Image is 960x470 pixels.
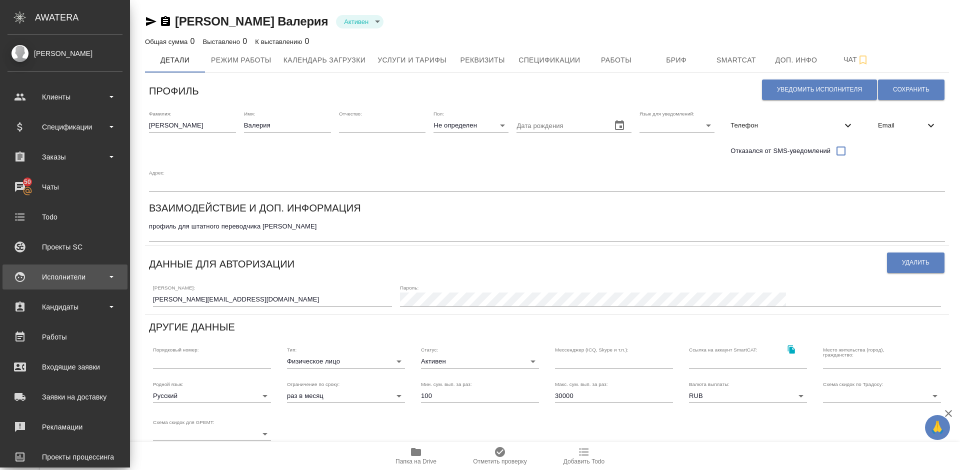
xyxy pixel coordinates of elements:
[652,54,700,66] span: Бриф
[7,89,122,104] div: Клиенты
[159,15,171,27] button: Скопировать ссылку
[145,35,195,47] div: 0
[149,319,235,335] h6: Другие данные
[287,389,405,403] div: раз в месяц
[870,114,945,136] div: Email
[473,458,526,465] span: Отметить проверку
[339,111,362,116] label: Отчество:
[153,381,183,386] label: Родной язык:
[7,419,122,434] div: Рекламации
[341,17,371,26] button: Активен
[377,54,446,66] span: Услуги и тарифы
[689,389,807,403] div: RUB
[823,381,883,386] label: Схема скидок по Традосу:
[175,14,328,28] a: [PERSON_NAME] Валерия
[730,120,842,130] span: Телефон
[374,442,458,470] button: Папка на Drive
[929,417,946,438] span: 🙏
[7,48,122,59] div: [PERSON_NAME]
[153,389,271,403] div: Русский
[153,420,214,425] label: Схема скидок для GPEMT:
[433,118,508,132] div: Не определен
[772,54,820,66] span: Доп. инфо
[149,200,361,216] h6: Взаимодействие и доп. информация
[203,38,243,45] p: Выставлено
[255,38,304,45] p: К выставлению
[149,256,294,272] h6: Данные для авторизации
[832,53,880,66] span: Чат
[518,54,580,66] span: Спецификации
[7,179,122,194] div: Чаты
[421,381,472,386] label: Мин. сум. вып. за раз:
[458,442,542,470] button: Отметить проверку
[563,458,604,465] span: Добавить Todo
[7,209,122,224] div: Todo
[887,252,944,273] button: Удалить
[7,119,122,134] div: Спецификации
[18,177,37,187] span: 50
[592,54,640,66] span: Работы
[400,285,418,290] label: Пароль:
[689,381,729,386] label: Валюта выплаты:
[555,347,628,352] label: Мессенджер (ICQ, Skype и т.п.):
[458,54,506,66] span: Реквизиты
[7,449,122,464] div: Проекты процессинга
[421,354,539,368] div: Активен
[542,442,626,470] button: Добавить Todo
[149,170,164,175] label: Адрес:
[639,111,694,116] label: Язык для уведомлений:
[2,384,127,409] a: Заявки на доставку
[7,359,122,374] div: Входящие заявки
[336,15,383,28] div: Активен
[2,354,127,379] a: Входящие заявки
[7,299,122,314] div: Кандидаты
[730,146,830,156] span: Отказался от SMS-уведомлений
[878,79,944,100] button: Сохранить
[878,120,925,130] span: Email
[777,85,862,94] span: Уведомить исполнителя
[145,15,157,27] button: Скопировать ссылку для ЯМессенджера
[283,54,366,66] span: Календарь загрузки
[287,354,405,368] div: Физическое лицо
[7,329,122,344] div: Работы
[149,222,945,238] textarea: профиль для штатного переводчика [PERSON_NAME]
[7,389,122,404] div: Заявки на доставку
[433,111,444,116] label: Пол:
[902,258,929,267] span: Удалить
[149,83,199,99] h6: Профиль
[2,414,127,439] a: Рекламации
[153,347,198,352] label: Порядковый номер:
[925,415,950,440] button: 🙏
[7,239,122,254] div: Проекты SC
[287,381,339,386] label: Ограничение по сроку:
[203,35,247,47] div: 0
[555,381,608,386] label: Макс. сум. вып. за раз:
[153,285,195,290] label: [PERSON_NAME]:
[722,114,862,136] div: Телефон
[145,38,190,45] p: Общая сумма
[151,54,199,66] span: Детали
[2,204,127,229] a: Todo
[35,7,130,27] div: AWATERA
[2,174,127,199] a: 50Чаты
[211,54,271,66] span: Режим работы
[287,347,296,352] label: Тип:
[823,347,911,357] label: Место жительства (город), гражданство:
[2,444,127,469] a: Проекты процессинга
[2,324,127,349] a: Работы
[244,111,255,116] label: Имя:
[255,35,309,47] div: 0
[421,347,438,352] label: Статус:
[893,85,929,94] span: Сохранить
[395,458,436,465] span: Папка на Drive
[712,54,760,66] span: Smartcat
[149,111,171,116] label: Фамилия:
[762,79,877,100] button: Уведомить исполнителя
[689,347,757,352] label: Ссылка на аккаунт SmartCAT:
[857,54,869,66] svg: Подписаться
[781,339,801,359] button: Скопировать ссылку
[2,234,127,259] a: Проекты SC
[7,269,122,284] div: Исполнители
[7,149,122,164] div: Заказы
